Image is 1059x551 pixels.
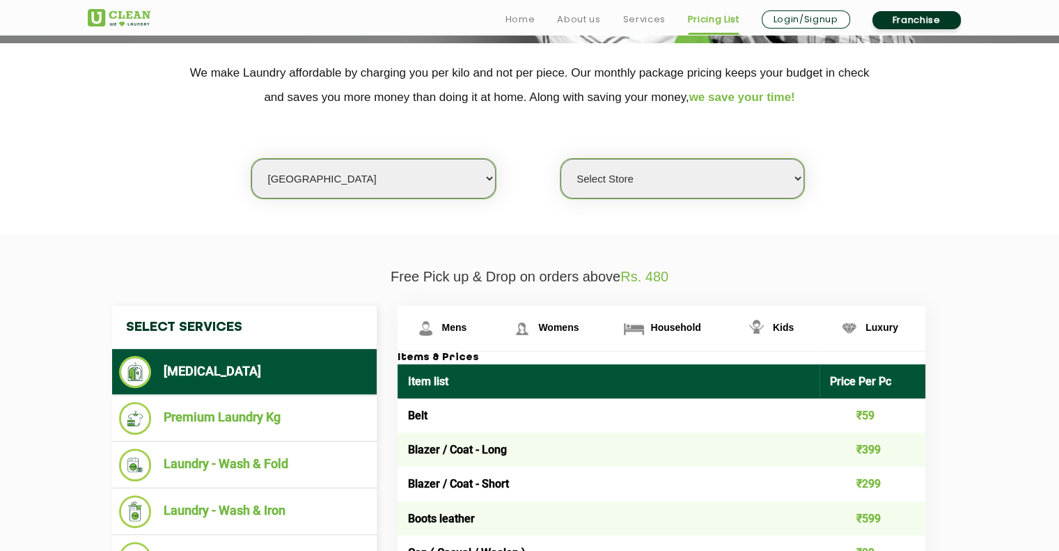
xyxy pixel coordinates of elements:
td: ₹299 [819,467,925,501]
li: Laundry - Wash & Fold [119,449,370,481]
img: Laundry - Wash & Fold [119,449,152,481]
h3: Items & Prices [398,352,925,364]
p: We make Laundry affordable by charging you per kilo and not per piece. Our monthly package pricin... [88,61,972,109]
td: ₹59 [819,398,925,433]
a: Franchise [872,11,961,29]
a: Login/Signup [762,10,850,29]
img: UClean Laundry and Dry Cleaning [88,9,150,26]
a: Pricing List [688,11,739,28]
li: Laundry - Wash & Iron [119,495,370,528]
td: ₹399 [819,433,925,467]
td: ₹599 [819,502,925,536]
span: Womens [538,322,579,333]
td: Belt [398,398,820,433]
h4: Select Services [112,306,377,349]
td: Boots leather [398,502,820,536]
span: Mens [442,322,467,333]
td: Blazer / Coat - Short [398,467,820,501]
img: Laundry - Wash & Iron [119,495,152,528]
th: Item list [398,364,820,398]
li: Premium Laundry Kg [119,402,370,435]
img: Household [622,316,646,341]
th: Price Per Pc [819,364,925,398]
img: Kids [744,316,769,341]
img: Womens [510,316,534,341]
img: Mens [414,316,438,341]
li: [MEDICAL_DATA] [119,356,370,388]
a: Home [505,11,535,28]
a: About us [557,11,600,28]
p: Free Pick up & Drop on orders above [88,269,972,285]
span: Luxury [865,322,898,333]
img: Luxury [837,316,861,341]
a: Services [622,11,665,28]
span: Rs. 480 [620,269,668,284]
img: Dry Cleaning [119,356,152,388]
span: Kids [773,322,794,333]
span: Household [650,322,700,333]
td: Blazer / Coat - Long [398,433,820,467]
span: we save your time! [689,91,795,104]
img: Premium Laundry Kg [119,402,152,435]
